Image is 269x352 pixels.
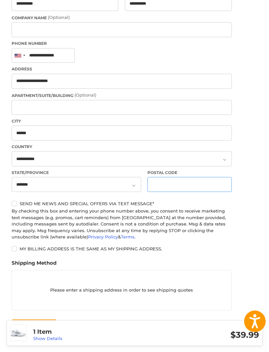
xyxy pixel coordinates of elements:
label: Country [12,144,232,150]
small: (Optional) [74,92,96,98]
label: Phone Number [12,41,232,46]
div: By checking this box and entering your phone number above, you consent to receive marketing text ... [12,208,232,240]
a: Terms [121,234,134,239]
label: Company Name [12,14,232,21]
h3: 1 Item [33,328,146,336]
legend: Shipping Method [12,259,56,270]
button: Continue [12,319,57,334]
p: Please enter a shipping address in order to see shipping quotes [12,284,231,297]
label: State/Province [12,170,141,176]
label: My billing address is the same as my shipping address. [12,246,232,251]
a: Show Details [33,336,62,341]
a: Privacy Policy [88,234,118,239]
label: Apartment/Suite/Building [12,92,232,99]
label: Send me news and special offers via text message* [12,201,232,206]
label: City [12,118,232,124]
div: United States: +1 [12,48,27,63]
label: Postal Code [147,170,232,176]
label: Address [12,66,232,72]
h3: $39.99 [146,330,259,340]
small: (Optional) [48,15,70,20]
img: Puma Men's GS-One Spikeless Golf Shoes [10,325,26,341]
